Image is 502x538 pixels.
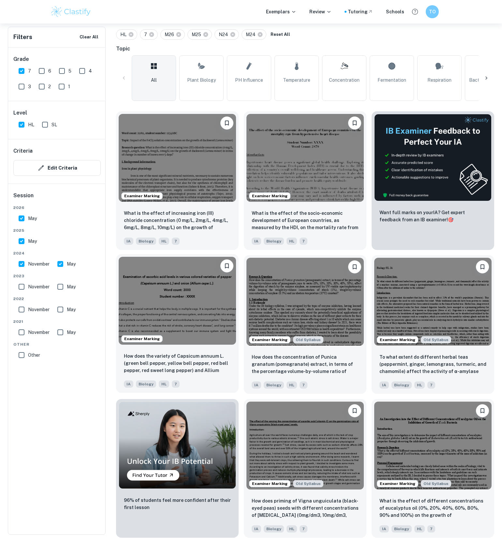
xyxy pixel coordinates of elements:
[421,480,451,487] div: Starting from the May 2025 session, the Biology IA requirements have changed. It's OK to refer to...
[246,31,258,38] span: M24
[192,31,204,38] span: M25
[48,83,51,90] span: 2
[28,83,31,90] span: 3
[124,380,133,388] span: IA
[372,399,494,538] a: Examiner MarkingStarting from the May 2025 session, the Biology IA requirements have changed. It'...
[67,260,76,268] span: May
[116,399,239,538] a: Thumbnail96% of students feel more confident after their first lesson
[374,258,492,346] img: Biology IA example thumbnail: To what extent do different herbal teas
[391,525,412,532] span: Biology
[13,205,101,211] span: 2026
[287,238,297,245] span: HL
[28,352,40,359] span: Other
[187,76,216,84] span: Plant Biology
[283,76,310,84] span: Temperature
[372,255,494,394] a: Examiner MarkingStarting from the May 2025 session, the Biology IA requirements have changed. It'...
[414,381,425,389] span: HL
[28,238,37,245] span: May
[214,29,239,40] div: N24
[266,8,296,15] p: Exemplars
[122,336,162,342] span: Examiner Marking
[136,380,156,388] span: Biology
[264,381,284,389] span: Biology
[13,33,32,42] h6: Filters
[116,45,494,53] h6: Topic
[165,31,177,38] span: M26
[13,147,33,155] h6: Criteria
[379,209,486,223] p: Want full marks on your IA ? Get expert feedback from an IB examiner!
[13,250,101,256] span: 2024
[252,381,261,389] span: IA
[421,336,451,343] div: Starting from the May 2025 session, the Biology IA requirements have changed. It's OK to refer to...
[246,114,364,202] img: Biology IA example thumbnail: What is the effect of the socio-economic
[78,32,100,42] button: Clear All
[67,329,76,336] span: May
[426,5,439,18] button: TO
[429,8,436,15] h6: TO
[28,306,50,313] span: November
[13,192,101,205] h6: Session
[246,402,364,490] img: Biology IA example thumbnail: How does priming of Vigna unguiculata (b
[67,283,76,290] span: May
[379,353,486,376] p: To what extent do different herbal teas (peppermint, ginger, lemongrass, turmeric, and chamomile)...
[52,121,57,128] span: SL
[220,259,233,272] button: Bookmark
[116,255,239,394] a: Examiner MarkingBookmarkHow does the variety of Capsicum annuum L. (green bell pepper, yellow bel...
[124,497,231,511] p: 96% of students feel more confident after their first lesson
[476,260,489,273] button: Bookmark
[244,111,366,250] a: Examiner MarkingBookmarkWhat is the effect of the socio-economic development of European countrie...
[160,29,185,40] div: M26
[159,380,169,388] span: HL
[119,114,236,202] img: Biology IA example thumbnail: What is the effect of increasing iron (I
[427,76,451,84] span: Respiration
[28,283,50,290] span: November
[13,341,101,347] span: Other
[374,114,492,201] img: Thumbnail
[252,497,359,519] p: How does priming of Vigna unguiculata (black-eyed peas) seeds with different concentrations of as...
[50,5,92,18] img: Clastify logo
[377,76,406,84] span: Fermentation
[377,481,418,487] span: Examiner Marking
[374,402,492,490] img: Biology IA example thumbnail: What is the effect of different concentr
[119,257,236,345] img: Biology IA example thumbnail: How does the variety of Capsicum annuum
[242,29,266,40] div: M24
[151,76,157,84] span: All
[68,67,71,75] span: 5
[13,109,101,117] h6: Level
[252,525,261,532] span: IA
[264,525,284,532] span: Biology
[249,193,290,199] span: Examiner Marking
[13,160,101,176] button: Edit Criteria
[172,380,180,388] span: 7
[124,238,133,245] span: IA
[252,210,359,232] p: What is the effect of the socio-economic development of European countries, as measured by the HD...
[246,258,364,346] img: Biology IA example thumbnail: How does the concentration of Punica gra
[172,238,180,245] span: 7
[421,336,451,343] span: Old Syllabus
[300,525,307,532] span: 7
[13,296,101,302] span: 2022
[309,8,332,15] p: Review
[48,67,51,75] span: 6
[13,228,101,233] span: 2025
[124,352,231,375] p: How does the variety of Capsicum annuum L. (green bell pepper, yellow bell pepper, red bell peppe...
[159,238,169,245] span: HL
[427,525,435,532] span: 7
[386,8,404,15] a: Schools
[28,260,50,268] span: November
[421,480,451,487] span: Old Syllabus
[476,404,489,417] button: Bookmark
[140,29,158,40] div: 7
[244,255,366,394] a: Examiner MarkingStarting from the May 2025 session, the Biology IA requirements have changed. It'...
[293,480,323,487] span: Old Syllabus
[249,337,290,343] span: Examiner Marking
[28,121,34,128] span: HL
[329,76,360,84] span: Concentration
[448,217,453,222] span: 🎯
[379,497,486,519] p: What is the effect of different concentrations of eucalyptus oil (0%, 20%, 40%, 60%, 80%, 90% and...
[235,76,263,84] span: pH Influence
[293,480,323,487] div: Starting from the May 2025 session, the Biology IA requirements have changed. It's OK to refer to...
[348,8,373,15] a: Tutoring
[28,329,50,336] span: November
